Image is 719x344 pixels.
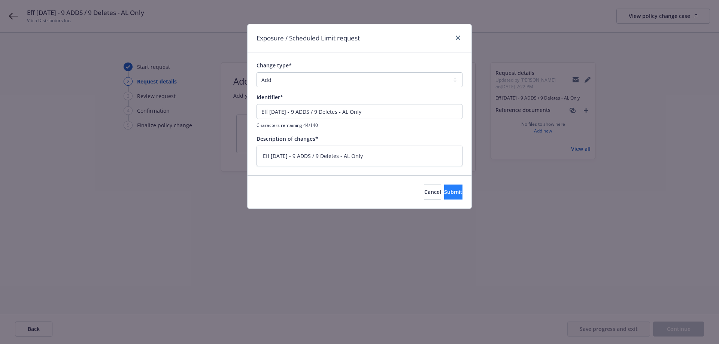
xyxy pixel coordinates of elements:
span: Cancel [424,188,441,195]
input: This will be shown in the policy change history list for your reference. [257,104,462,119]
button: Submit [444,185,462,200]
span: Submit [444,188,462,195]
span: Description of changes* [257,135,318,142]
h1: Exposure / Scheduled Limit request [257,33,360,43]
span: Characters remaining 44/140 [257,122,462,128]
span: Change type* [257,62,292,69]
textarea: Eff [DATE] - 9 ADDS / 9 Deletes - AL Only [257,146,462,166]
a: close [453,33,462,42]
span: Identifier* [257,94,283,101]
button: Cancel [424,185,441,200]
